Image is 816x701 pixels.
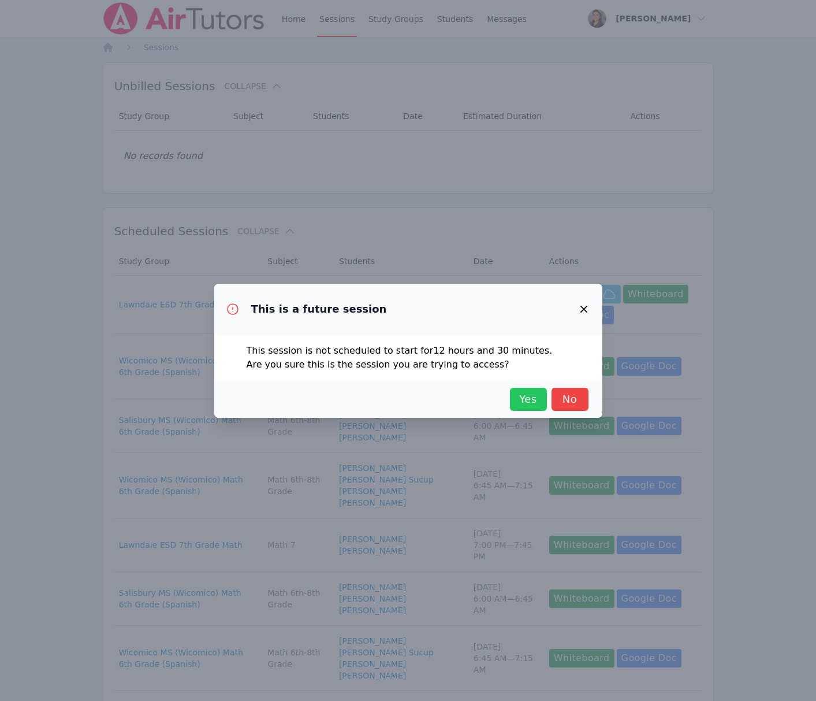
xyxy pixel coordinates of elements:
[552,388,588,411] button: No
[247,344,570,372] p: This session is not scheduled to start for 12 hours and 30 minutes . Are you sure this is the ses...
[510,388,547,411] button: Yes
[557,391,583,407] span: No
[516,391,541,407] span: Yes
[251,302,387,316] h3: This is a future session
